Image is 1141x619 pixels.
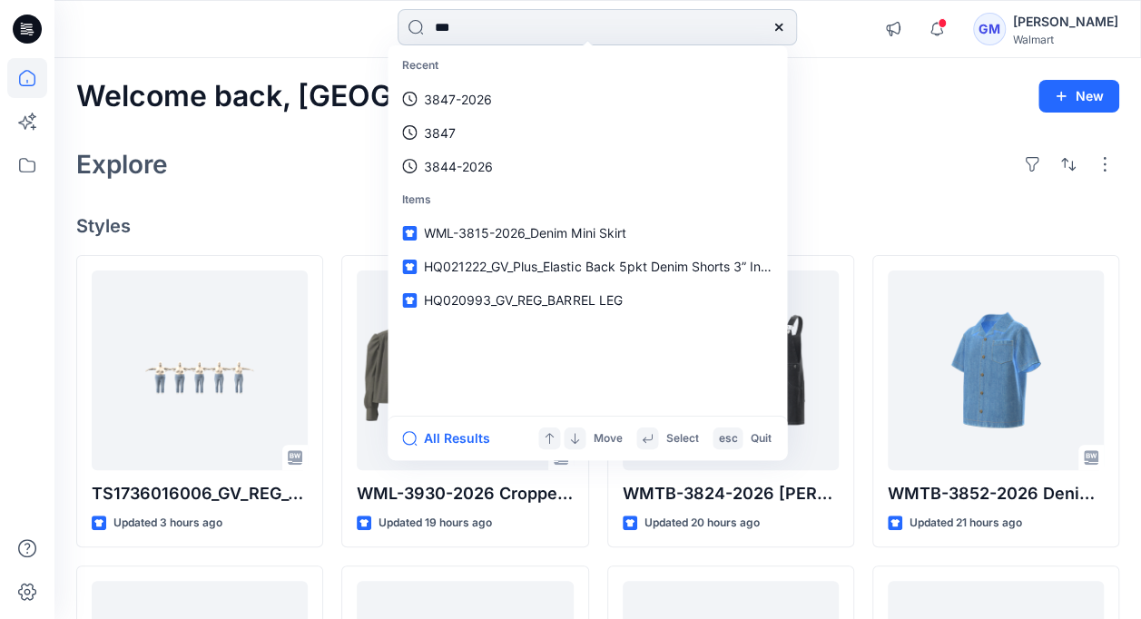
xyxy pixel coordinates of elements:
[644,514,760,533] p: Updated 20 hours ago
[888,481,1104,506] p: WMTB-3852-2026 Denim Resort Shirt (Set)
[424,157,493,176] p: 3844-2026
[391,116,783,150] a: 3847
[1038,80,1119,113] button: New
[113,514,222,533] p: Updated 3 hours ago
[1013,33,1118,46] div: Walmart
[973,13,1006,45] div: GM
[76,150,168,179] h2: Explore
[357,481,573,506] p: WML-3930-2026 Cropped Ruched Jacket
[665,429,698,448] p: Select
[424,225,625,241] span: WML-3815-2026_Denim Mini Skirt
[424,292,622,308] span: HQ020993_GV_REG_BARREL LEG
[593,429,622,448] p: Move
[750,429,771,448] p: Quit
[424,90,492,109] p: 3847-2026
[76,215,1119,237] h4: Styles
[424,123,456,142] p: 3847
[391,150,783,183] a: 3844-2026
[424,259,792,274] span: HQ021222_GV_Plus_Elastic Back 5pkt Denim Shorts 3” Inseam
[391,83,783,116] a: 3847-2026
[92,481,308,506] p: TS1736016006_GV_REG_Core Full Length Jegging
[92,270,308,470] a: TS1736016006_GV_REG_Core Full Length Jegging
[402,427,502,449] button: All Results
[391,49,783,83] p: Recent
[76,80,603,113] h2: Welcome back, [GEOGRAPHIC_DATA]
[391,250,783,283] a: HQ021222_GV_Plus_Elastic Back 5pkt Denim Shorts 3” Inseam
[718,429,737,448] p: esc
[391,216,783,250] a: WML-3815-2026_Denim Mini Skirt
[391,283,783,317] a: HQ020993_GV_REG_BARREL LEG
[379,514,492,533] p: Updated 19 hours ago
[623,481,839,506] p: WMTB-3824-2026 [PERSON_NAME]
[391,183,783,217] p: Items
[888,270,1104,470] a: WMTB-3852-2026 Denim Resort Shirt (Set)
[357,270,573,470] a: WML-3930-2026 Cropped Ruched Jacket
[1013,11,1118,33] div: [PERSON_NAME]
[910,514,1022,533] p: Updated 21 hours ago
